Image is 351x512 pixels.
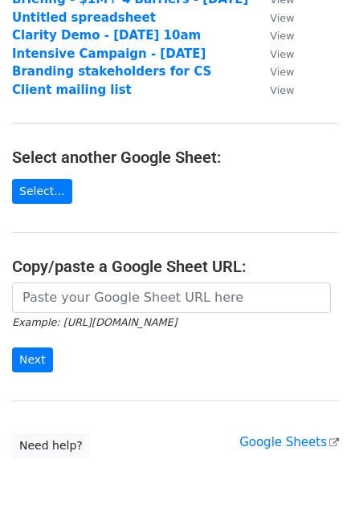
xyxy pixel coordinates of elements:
[254,28,294,43] a: View
[12,148,339,167] h4: Select another Google Sheet:
[12,10,156,25] a: Untitled spreadsheet
[254,83,294,97] a: View
[12,47,206,61] a: Intensive Campaign - [DATE]
[239,435,339,449] a: Google Sheets
[270,84,294,96] small: View
[12,28,201,43] a: Clarity Demo - [DATE] 10am
[12,64,211,79] a: Branding stakeholders for CS
[270,66,294,78] small: View
[12,282,331,313] input: Paste your Google Sheet URL here
[271,435,351,512] iframe: Chat Widget
[12,347,53,372] input: Next
[254,10,294,25] a: View
[270,48,294,60] small: View
[254,64,294,79] a: View
[12,83,132,97] a: Client mailing list
[12,257,339,276] h4: Copy/paste a Google Sheet URL:
[12,179,72,204] a: Select...
[12,316,177,328] small: Example: [URL][DOMAIN_NAME]
[12,433,90,458] a: Need help?
[270,30,294,42] small: View
[254,47,294,61] a: View
[270,12,294,24] small: View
